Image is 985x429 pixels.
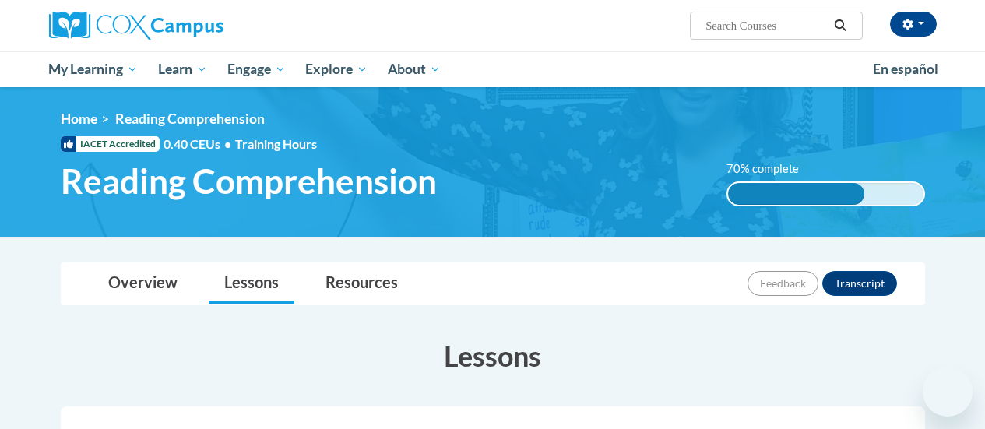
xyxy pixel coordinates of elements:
span: My Learning [48,60,138,79]
a: About [378,51,451,87]
span: 0.40 CEUs [164,135,235,153]
a: Engage [217,51,296,87]
a: Explore [295,51,378,87]
button: Search [828,16,852,35]
button: Feedback [748,271,818,296]
span: Reading Comprehension [115,111,265,127]
a: Resources [310,263,413,304]
a: En español [863,53,948,86]
div: Main menu [37,51,948,87]
span: En español [873,61,938,77]
div: 70% complete [728,183,865,205]
iframe: Button to launch messaging window [923,367,973,417]
a: Cox Campus [49,12,329,40]
img: Cox Campus [49,12,223,40]
input: Search Courses [704,16,828,35]
h3: Lessons [61,336,925,375]
span: Reading Comprehension [61,160,437,202]
label: 70% complete [726,160,816,178]
span: IACET Accredited [61,136,160,152]
span: Training Hours [235,136,317,151]
span: Learn [158,60,207,79]
button: Transcript [822,271,897,296]
span: • [224,136,231,151]
a: Lessons [209,263,294,304]
span: Explore [305,60,368,79]
span: Engage [227,60,286,79]
a: Home [61,111,97,127]
a: Overview [93,263,193,304]
a: Learn [148,51,217,87]
span: About [388,60,441,79]
button: Account Settings [890,12,937,37]
a: My Learning [39,51,149,87]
